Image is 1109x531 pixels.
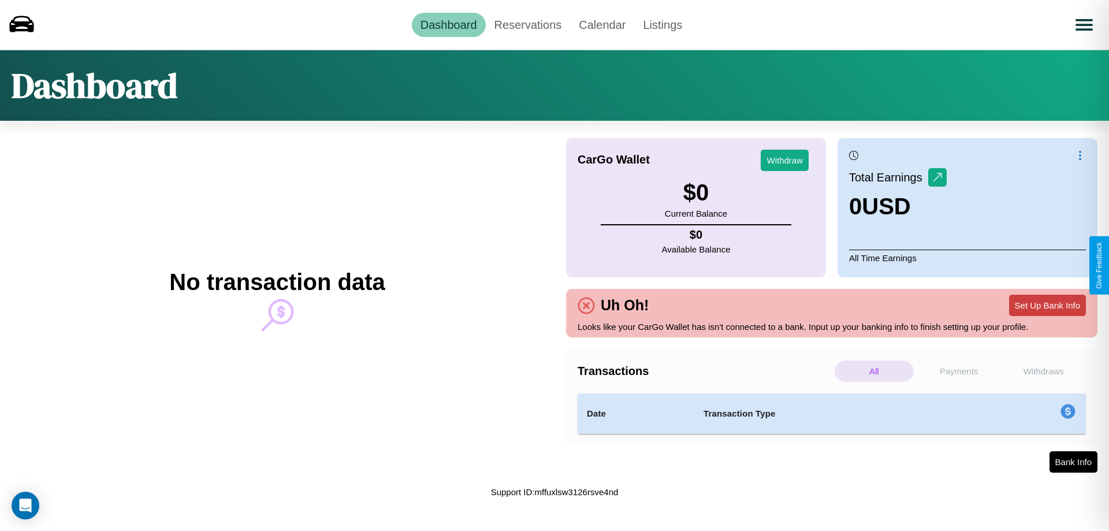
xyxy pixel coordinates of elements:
[491,484,619,500] p: Support ID: mffuxlsw3126rsve4nd
[634,13,691,37] a: Listings
[662,242,731,257] p: Available Balance
[849,167,928,188] p: Total Earnings
[1004,361,1083,382] p: Withdraws
[761,150,809,171] button: Withdraw
[578,365,832,378] h4: Transactions
[662,228,731,242] h4: $ 0
[704,407,966,421] h4: Transaction Type
[665,206,727,221] p: Current Balance
[1050,451,1097,473] button: Bank Info
[1095,242,1103,289] div: Give Feedback
[849,194,947,220] h3: 0 USD
[12,62,177,109] h1: Dashboard
[1068,9,1100,41] button: Open menu
[920,361,999,382] p: Payments
[578,153,650,166] h4: CarGo Wallet
[570,13,634,37] a: Calendar
[486,13,571,37] a: Reservations
[595,297,654,314] h4: Uh Oh!
[587,407,685,421] h4: Date
[1009,295,1086,316] button: Set Up Bank Info
[578,393,1086,434] table: simple table
[578,319,1086,335] p: Looks like your CarGo Wallet has isn't connected to a bank. Input up your banking info to finish ...
[835,361,914,382] p: All
[412,13,486,37] a: Dashboard
[849,250,1086,266] p: All Time Earnings
[12,492,39,519] div: Open Intercom Messenger
[169,269,385,295] h2: No transaction data
[665,180,727,206] h3: $ 0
